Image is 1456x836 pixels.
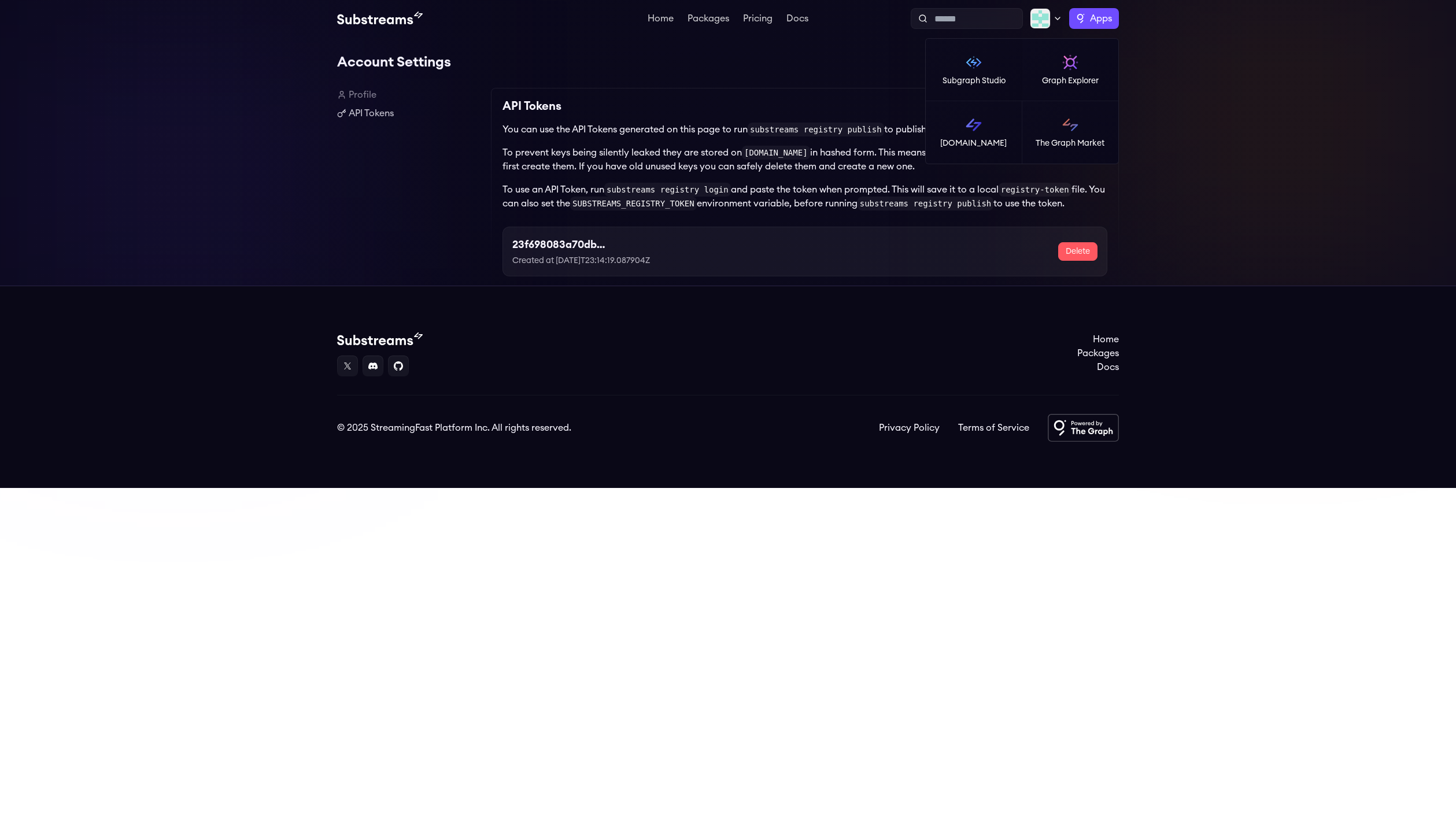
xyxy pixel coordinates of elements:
a: Home [1077,332,1119,346]
p: Graph Explorer [1042,75,1099,87]
code: substreams registry login [604,183,731,197]
p: Created at [DATE]T23:14:19.087904Z [512,255,699,267]
a: Packages [1077,346,1119,360]
img: Graph Explorer logo [1061,53,1080,72]
img: Substream's logo [337,332,423,346]
a: Subgraph Studio [926,39,1022,101]
a: Privacy Policy [879,421,940,435]
img: The Graph Market logo [1061,116,1080,134]
h3: 23f698083a70db1cef841ca051693acd [512,236,605,253]
p: To use an API Token, run and paste the token when prompted. This will save it to a local file. Yo... [502,183,1107,210]
a: Packages [685,14,731,25]
p: The Graph Market [1036,138,1104,149]
p: To prevent keys being silently leaked they are stored on in hashed form. This means you can only ... [502,146,1107,173]
a: Graph Explorer [1022,39,1119,101]
p: [DOMAIN_NAME] [940,138,1007,149]
code: substreams registry publish [858,197,994,210]
img: Substreams logo [964,116,983,134]
div: © 2025 StreamingFast Platform Inc. All rights reserved. [337,421,571,435]
a: Docs [784,14,811,25]
a: Terms of Service [958,421,1029,435]
span: Apps [1090,12,1112,25]
a: API Tokens [337,106,482,120]
a: Profile [337,88,482,102]
code: substreams registry publish [748,123,884,136]
img: Powered by The Graph [1048,414,1119,442]
img: Substream's logo [337,12,423,25]
p: Subgraph Studio [943,75,1006,87]
button: Delete [1058,242,1097,261]
code: [DOMAIN_NAME] [742,146,810,160]
img: Profile [1030,8,1051,29]
code: SUBSTREAMS_REGISTRY_TOKEN [570,197,697,210]
p: You can use the API Tokens generated on this page to run to publish packages on [502,123,1107,136]
h1: Account Settings [337,51,1119,74]
code: registry-token [999,183,1071,197]
a: Home [645,14,676,25]
h2: API Tokens [502,97,561,116]
img: Subgraph Studio logo [964,53,983,72]
a: Pricing [741,14,775,25]
img: The Graph logo [1076,14,1085,23]
a: [DOMAIN_NAME] [926,101,1022,164]
a: The Graph Market [1022,101,1119,164]
a: Docs [1077,360,1119,374]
